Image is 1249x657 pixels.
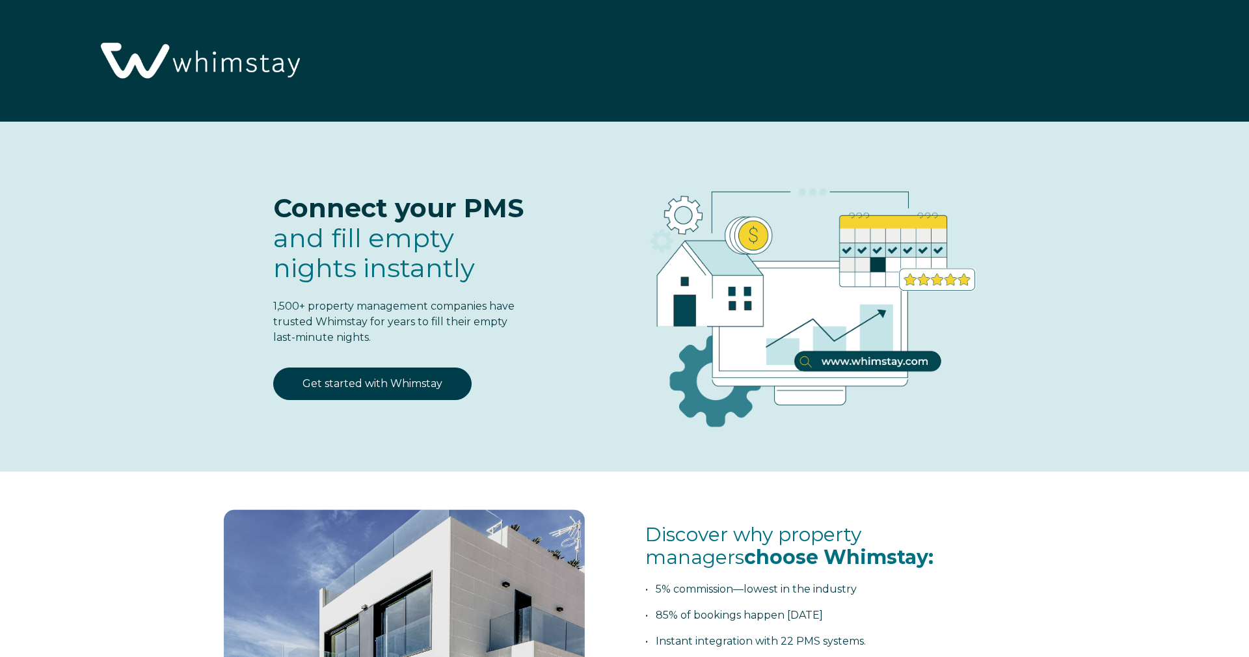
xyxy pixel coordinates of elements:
[273,222,475,284] span: and
[91,7,306,117] img: Whimstay Logo-02 1
[645,583,857,595] span: • 5% commission—lowest in the industry
[273,368,472,400] a: Get started with Whimstay
[273,192,524,224] span: Connect your PMS
[645,635,866,647] span: • Instant integration with 22 PMS systems.
[576,148,1034,448] img: RBO Ilustrations-03
[645,609,823,621] span: • 85% of bookings happen [DATE]
[645,522,933,569] span: Discover why property managers
[273,222,475,284] span: fill empty nights instantly
[273,300,515,343] span: 1,500+ property management companies have trusted Whimstay for years to fill their empty last-min...
[744,545,933,569] span: choose Whimstay:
